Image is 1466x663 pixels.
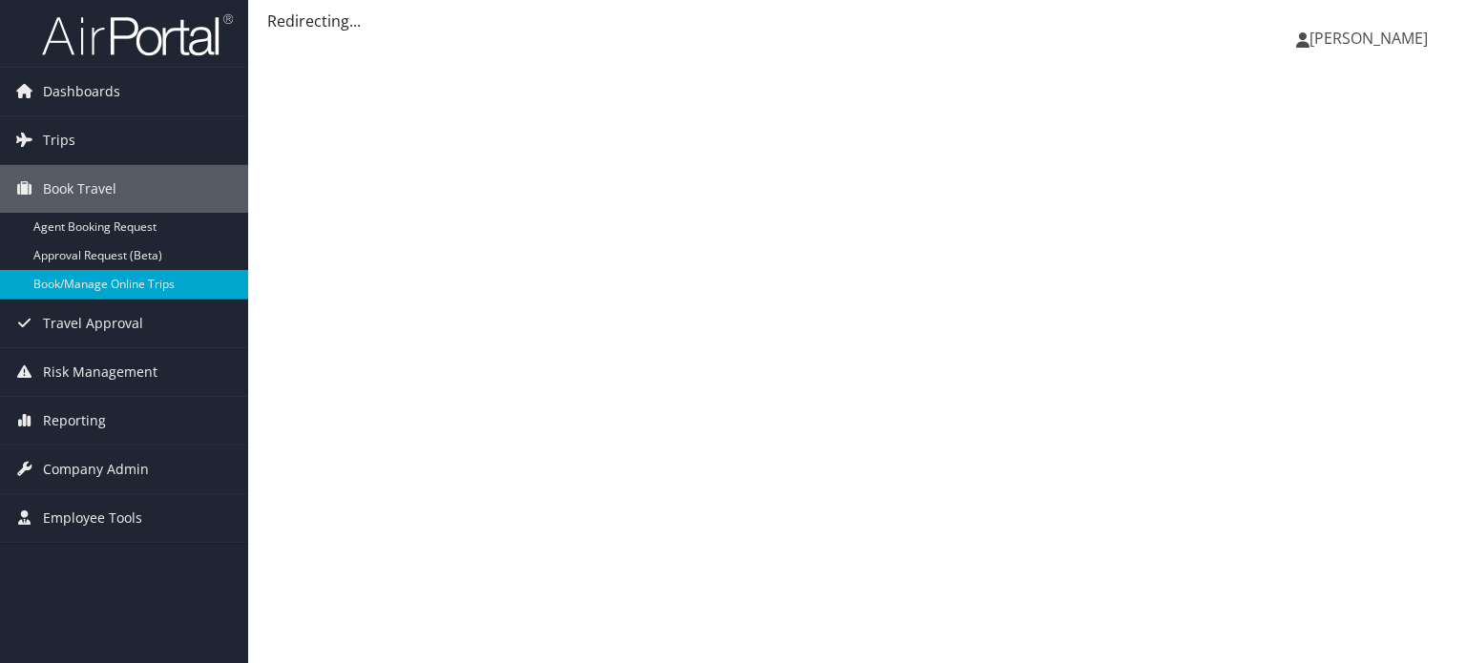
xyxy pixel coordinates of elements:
[42,12,233,57] img: airportal-logo.png
[43,165,116,213] span: Book Travel
[43,445,149,493] span: Company Admin
[43,494,142,542] span: Employee Tools
[267,10,1447,32] div: Redirecting...
[43,116,75,164] span: Trips
[1296,10,1447,67] a: [PERSON_NAME]
[43,300,143,347] span: Travel Approval
[43,397,106,445] span: Reporting
[1309,28,1428,49] span: [PERSON_NAME]
[43,68,120,115] span: Dashboards
[43,348,157,396] span: Risk Management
